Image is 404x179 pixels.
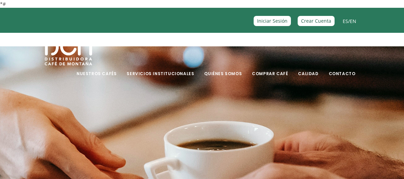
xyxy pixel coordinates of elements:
a: EN [350,18,356,24]
a: ES [343,18,348,24]
a: Calidad [294,61,322,76]
a: Comprar Café [248,61,292,76]
span: / [343,17,356,25]
a: Nuestros Cafés [72,61,121,76]
a: Quiénes Somos [200,61,246,76]
a: Contacto [325,61,360,76]
a: Crear Cuenta [298,16,335,26]
a: Iniciar Sesión [254,16,291,26]
a: Servicios Institucionales [123,61,198,76]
